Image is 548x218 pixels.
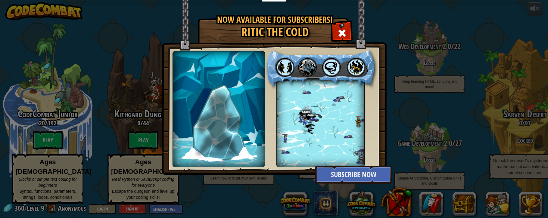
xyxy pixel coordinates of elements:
[276,58,294,77] img: blink.png
[322,58,341,77] img: tornado.png
[213,26,337,38] h1: Ritic the Cold
[196,89,242,155] img: assassin-pose.png
[315,166,392,184] button: Subscribe Now
[298,58,317,77] img: darkness.png
[213,15,337,25] h1: Now available for subscribers!
[347,58,366,77] img: shadowwalk.png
